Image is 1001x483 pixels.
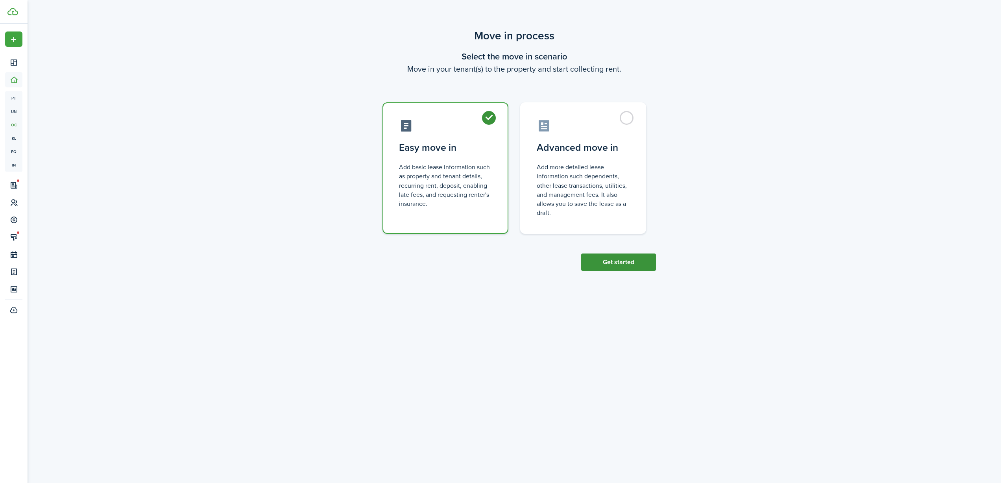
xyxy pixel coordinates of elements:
a: un [5,105,22,118]
a: oc [5,118,22,131]
img: TenantCloud [7,8,18,15]
button: Open menu [5,31,22,47]
control-radio-card-description: Add basic lease information such as property and tenant details, recurring rent, deposit, enablin... [399,163,492,208]
a: in [5,158,22,172]
a: kl [5,131,22,145]
control-radio-card-description: Add more detailed lease information such dependents, other lease transactions, utilities, and man... [537,163,630,217]
a: eq [5,145,22,158]
wizard-step-header-title: Select the move in scenario [373,50,656,63]
button: Get started [581,254,656,271]
wizard-step-header-description: Move in your tenant(s) to the property and start collecting rent. [373,63,656,75]
control-radio-card-title: Easy move in [399,141,492,155]
scenario-title: Move in process [373,28,656,44]
a: pt [5,91,22,105]
control-radio-card-title: Advanced move in [537,141,630,155]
